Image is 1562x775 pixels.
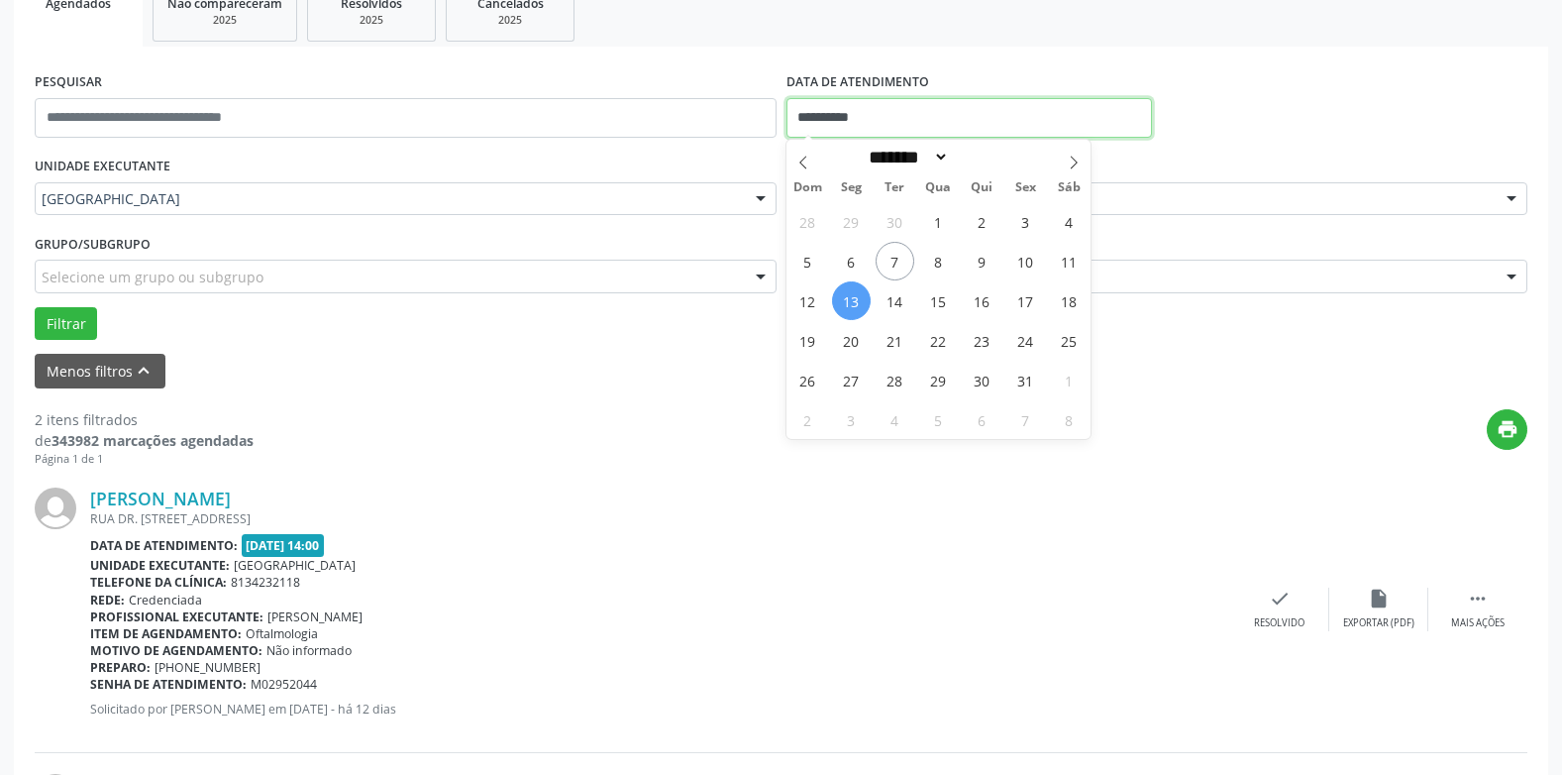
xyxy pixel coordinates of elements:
span: Outubro 26, 2025 [788,361,827,399]
p: Solicitado por [PERSON_NAME] em [DATE] - há 12 dias [90,701,1230,718]
span: Selecione um grupo ou subgrupo [42,267,263,287]
span: Credenciada [129,592,202,609]
b: Motivo de agendamento: [90,642,262,659]
span: Outubro 3, 2025 [1006,202,1045,241]
span: Outubro 10, 2025 [1006,242,1045,280]
span: Outubro 1, 2025 [919,202,958,241]
span: Novembro 4, 2025 [876,400,914,439]
span: [GEOGRAPHIC_DATA] [234,557,356,574]
span: Outubro 31, 2025 [1006,361,1045,399]
div: 2025 [322,13,421,28]
span: Outubro 29, 2025 [919,361,958,399]
i: insert_drive_file [1368,588,1390,609]
span: Outubro 24, 2025 [1006,321,1045,360]
span: Outubro 12, 2025 [788,281,827,320]
span: Outubro 30, 2025 [963,361,1001,399]
i:  [1467,588,1489,609]
i: keyboard_arrow_up [133,360,155,382]
b: Item de agendamento: [90,625,242,642]
span: Outubro 7, 2025 [876,242,914,280]
i: print [1497,418,1518,440]
span: Sáb [1047,181,1091,194]
span: Setembro 28, 2025 [788,202,827,241]
span: Outubro 14, 2025 [876,281,914,320]
div: 2025 [461,13,560,28]
span: [PERSON_NAME] [267,609,363,625]
span: Novembro 1, 2025 [1050,361,1089,399]
button: Menos filtroskeyboard_arrow_up [35,354,165,388]
span: Seg [829,181,873,194]
span: Oftalmologia [246,625,318,642]
span: Outubro 5, 2025 [788,242,827,280]
div: RUA DR. [STREET_ADDRESS] [90,510,1230,527]
span: Outubro 22, 2025 [919,321,958,360]
button: print [1487,409,1527,450]
label: PESQUISAR [35,67,102,98]
span: Novembro 8, 2025 [1050,400,1089,439]
span: Ter [873,181,916,194]
label: Grupo/Subgrupo [35,229,151,260]
span: Outubro 16, 2025 [963,281,1001,320]
span: Novembro 7, 2025 [1006,400,1045,439]
i: check [1269,588,1291,609]
span: Outubro 8, 2025 [919,242,958,280]
span: Todos os profissionais [793,189,1488,209]
div: Mais ações [1451,616,1505,630]
b: Senha de atendimento: [90,676,247,693]
select: Month [863,147,950,167]
span: 8134232118 [231,574,300,591]
span: Novembro 3, 2025 [832,400,871,439]
div: Resolvido [1254,616,1304,630]
span: Setembro 29, 2025 [832,202,871,241]
a: [PERSON_NAME] [90,488,231,509]
span: Outubro 20, 2025 [832,321,871,360]
span: Outubro 21, 2025 [876,321,914,360]
span: Outubro 4, 2025 [1050,202,1089,241]
b: Unidade executante: [90,557,230,574]
span: Outubro 15, 2025 [919,281,958,320]
span: Outubro 11, 2025 [1050,242,1089,280]
span: Outubro 18, 2025 [1050,281,1089,320]
label: DATA DE ATENDIMENTO [786,67,929,98]
span: Outubro 17, 2025 [1006,281,1045,320]
strong: 343982 marcações agendadas [52,431,254,450]
span: Novembro 6, 2025 [963,400,1001,439]
span: Novembro 5, 2025 [919,400,958,439]
span: Outubro 23, 2025 [963,321,1001,360]
span: Outubro 13, 2025 [832,281,871,320]
span: [GEOGRAPHIC_DATA] [42,189,736,209]
span: Dom [786,181,830,194]
span: Setembro 30, 2025 [876,202,914,241]
span: Outubro 2, 2025 [963,202,1001,241]
b: Preparo: [90,659,151,676]
div: Exportar (PDF) [1343,616,1414,630]
span: Outubro 27, 2025 [832,361,871,399]
span: Outubro 19, 2025 [788,321,827,360]
span: Outubro 6, 2025 [832,242,871,280]
b: Rede: [90,592,125,609]
label: UNIDADE EXECUTANTE [35,152,170,182]
b: Data de atendimento: [90,537,238,554]
span: [PHONE_NUMBER] [155,659,260,676]
button: Filtrar [35,307,97,341]
span: [DATE] 14:00 [242,534,325,557]
div: Página 1 de 1 [35,451,254,468]
span: Outubro 28, 2025 [876,361,914,399]
div: 2 itens filtrados [35,409,254,430]
div: de [35,430,254,451]
span: Sex [1003,181,1047,194]
span: Outubro 9, 2025 [963,242,1001,280]
b: Profissional executante: [90,609,263,625]
span: Qua [916,181,960,194]
span: Novembro 2, 2025 [788,400,827,439]
div: 2025 [167,13,282,28]
span: Qui [960,181,1003,194]
img: img [35,488,76,529]
b: Telefone da clínica: [90,574,227,591]
span: M02952044 [251,676,317,693]
input: Year [949,147,1014,167]
span: Não informado [266,642,352,659]
span: Outubro 25, 2025 [1050,321,1089,360]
